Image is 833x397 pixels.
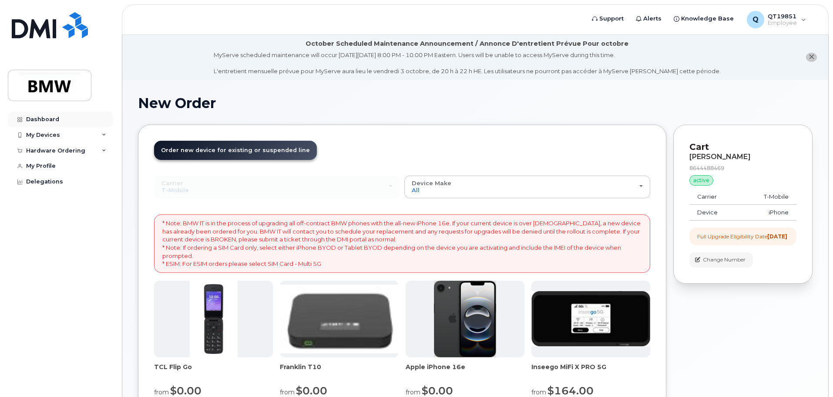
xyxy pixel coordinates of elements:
[280,388,295,396] small: from
[740,205,796,221] td: iPhone
[280,363,399,380] div: Franklin T10
[806,53,817,62] button: close notification
[689,189,740,205] td: Carrier
[689,175,713,186] div: active
[531,363,650,380] div: Inseego MiFi X PRO 5G
[138,95,813,111] h1: New Order
[154,388,169,396] small: from
[412,187,420,193] span: All
[795,359,826,390] iframe: Messenger Launcher
[162,219,642,268] p: * Note: BMW IT is in the process of upgrading all off-contract BMW phones with the all-new iPhone...
[422,384,453,397] span: $0.00
[697,233,787,240] div: Full Upgrade Eligibility Date
[406,388,420,396] small: from
[154,363,273,380] div: TCL Flip Go
[689,205,740,221] td: Device
[689,141,796,153] p: Cart
[689,153,796,161] div: [PERSON_NAME]
[740,189,796,205] td: T-Mobile
[161,147,310,153] span: Order new device for existing or suspended line
[531,291,650,347] img: cut_small_inseego_5G.jpg
[214,51,721,75] div: MyServe scheduled maintenance will occur [DATE][DATE] 8:00 PM - 10:00 PM Eastern. Users will be u...
[703,256,746,264] span: Change Number
[406,363,524,380] div: Apple iPhone 16e
[296,384,327,397] span: $0.00
[280,285,399,353] img: t10.jpg
[531,388,546,396] small: from
[404,176,650,198] button: Device Make All
[689,164,796,172] div: 8644488469
[767,233,787,240] strong: [DATE]
[412,180,451,187] span: Device Make
[190,281,238,357] img: TCL_FLIP_MODE.jpg
[434,281,497,357] img: iphone16e.png
[306,39,628,48] div: October Scheduled Maintenance Announcement / Annonce D'entretient Prévue Pour octobre
[547,384,594,397] span: $164.00
[689,252,753,268] button: Change Number
[170,384,202,397] span: $0.00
